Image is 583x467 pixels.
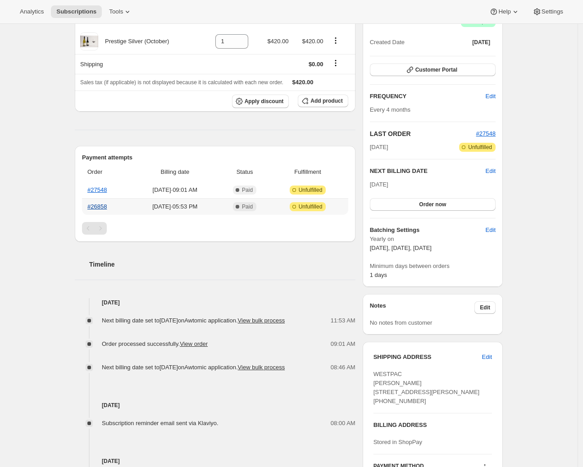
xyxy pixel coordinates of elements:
button: Help [484,5,525,18]
span: Apply discount [245,98,284,105]
button: Customer Portal [370,63,496,76]
button: Edit [480,89,501,104]
span: [DATE] [370,181,388,188]
h2: NEXT BILLING DATE [370,167,486,176]
button: Product actions [328,36,343,45]
span: [DATE] · 09:01 AM [133,186,217,195]
button: Tools [104,5,137,18]
div: Prestige Silver (October) [98,37,169,46]
span: 1 days [370,272,387,278]
button: Add product [298,95,348,107]
span: 08:46 AM [331,363,355,372]
h2: Timeline [89,260,355,269]
span: Customer Portal [415,66,457,73]
span: [DATE] · 05:53 PM [133,202,217,211]
span: Paid [242,203,253,210]
span: Analytics [20,8,44,15]
span: Next billing date set to [DATE] on Awtomic application . [102,364,285,371]
span: 08:00 AM [331,419,355,428]
h4: [DATE] [75,457,355,466]
span: Every 4 months [370,106,410,113]
span: Sales tax (if applicable) is not displayed because it is calculated with each new order. [80,79,283,86]
span: Next billing date set to [DATE] on Awtomic application . [102,317,285,324]
span: Paid [242,186,253,194]
button: Analytics [14,5,49,18]
button: #27548 [476,129,496,138]
span: Tools [109,8,123,15]
span: $420.00 [292,79,314,86]
span: Status [222,168,267,177]
button: Edit [477,350,497,364]
span: Help [498,8,510,15]
button: View bulk process [238,317,285,324]
span: 11:53 AM [331,316,355,325]
span: Unfulfilled [299,186,323,194]
span: 09:01 AM [331,340,355,349]
button: [DATE] [467,36,496,49]
span: Order now [419,201,446,208]
span: [DATE] [472,39,490,46]
span: WESTPAC [PERSON_NAME] [STREET_ADDRESS][PERSON_NAME] [PHONE_NUMBER] [373,371,480,404]
button: Edit [480,223,501,237]
span: Created Date [370,38,405,47]
span: Subscription reminder email sent via Klaviyo. [102,420,219,426]
button: Shipping actions [328,58,343,68]
a: #26858 [87,203,107,210]
h2: FREQUENCY [370,92,486,101]
th: Shipping [75,54,201,74]
a: #27548 [476,130,496,137]
span: Edit [486,92,496,101]
span: Subscriptions [56,8,96,15]
th: Order [82,162,131,182]
button: Apply discount [232,95,289,108]
span: Unfulfilled [299,203,323,210]
span: Order processed successfully. [102,340,208,347]
span: [DATE] [370,143,388,152]
button: Subscriptions [51,5,102,18]
button: Edit [474,301,496,314]
a: #27548 [87,186,107,193]
span: $420.00 [268,38,289,45]
h3: SHIPPING ADDRESS [373,353,482,362]
span: Edit [480,304,490,311]
span: Edit [482,353,492,362]
span: Settings [542,8,563,15]
span: Edit [486,226,496,235]
h4: [DATE] [75,298,355,307]
span: Yearly on [370,235,496,244]
a: View order [180,340,208,347]
span: Billing date [133,168,217,177]
h4: [DATE] [75,401,355,410]
h3: Notes [370,301,475,314]
span: Minimum days between orders [370,262,496,271]
span: [DATE], [DATE], [DATE] [370,245,432,251]
button: Edit [486,167,496,176]
span: Unfulfilled [468,144,492,151]
h3: BILLING ADDRESS [373,421,492,430]
nav: Pagination [82,222,348,235]
h2: Payment attempts [82,153,348,162]
button: Settings [527,5,569,18]
span: $0.00 [309,61,323,68]
span: Fulfillment [273,168,342,177]
span: Stored in ShopPay [373,439,422,445]
h6: Batching Settings [370,226,486,235]
span: No notes from customer [370,319,433,326]
button: View bulk process [238,364,285,371]
span: Add product [310,97,342,104]
h2: LAST ORDER [370,129,476,138]
button: Order now [370,198,496,211]
span: $420.00 [302,38,323,45]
